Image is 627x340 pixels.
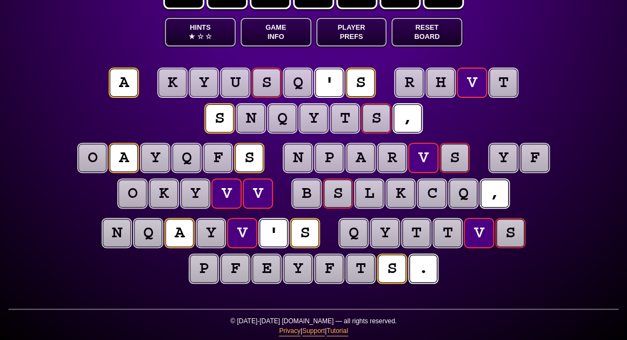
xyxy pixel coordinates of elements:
puzzle-tile: v [212,179,241,208]
a: Tutorial [326,326,348,336]
puzzle-tile: k [158,69,186,97]
puzzle-tile: y [371,219,399,247]
puzzle-tile: o [118,179,146,208]
puzzle-tile: c [418,179,446,208]
puzzle-tile: q [449,179,477,208]
puzzle-tile: q [268,104,296,132]
puzzle-tile: s [362,104,390,132]
puzzle-tile: u [221,69,249,97]
puzzle-tile: q [284,69,312,97]
button: GameInfo [241,18,311,46]
puzzle-tile: ' [259,219,288,247]
puzzle-tile: k [150,179,178,208]
puzzle-tile: . [409,255,437,283]
a: Privacy [279,326,300,336]
puzzle-tile: q [134,219,162,247]
puzzle-tile: v [458,69,486,97]
puzzle-tile: t [331,104,359,132]
button: Hints★ ☆ ☆ [165,18,236,46]
span: ☆ [197,32,203,41]
puzzle-tile: a [346,144,375,172]
puzzle-tile: p [190,255,218,283]
puzzle-tile: y [299,104,328,132]
puzzle-tile: ' [315,69,343,97]
puzzle-tile: , [393,104,422,132]
puzzle-tile: v [409,144,437,172]
puzzle-tile: f [521,144,549,172]
puzzle-tile: p [315,144,343,172]
puzzle-tile: o [78,144,106,172]
a: Support [302,326,325,336]
puzzle-tile: t [402,219,430,247]
puzzle-tile: , [481,179,509,208]
puzzle-tile: l [355,179,383,208]
puzzle-tile: s [441,144,469,172]
span: ☆ [205,32,212,41]
puzzle-tile: t [489,69,517,97]
puzzle-tile: n [103,219,131,247]
puzzle-tile: r [378,144,406,172]
puzzle-tile: y [181,179,209,208]
puzzle-tile: t [433,219,462,247]
puzzle-tile: q [339,219,368,247]
puzzle-tile: f [221,255,249,283]
puzzle-tile: f [204,144,232,172]
puzzle-tile: y [284,255,312,283]
puzzle-tile: y [190,69,218,97]
puzzle-tile: k [386,179,415,208]
puzzle-tile: t [346,255,375,283]
puzzle-tile: y [141,144,169,172]
puzzle-tile: s [252,69,281,97]
button: ResetBoard [391,18,462,46]
puzzle-tile: v [244,179,272,208]
span: ★ [189,32,195,41]
puzzle-tile: y [197,219,225,247]
puzzle-tile: v [228,219,256,247]
puzzle-tile: r [395,69,423,97]
puzzle-tile: h [426,69,455,97]
puzzle-tile: n [284,144,312,172]
puzzle-tile: e [252,255,281,283]
puzzle-tile: b [292,179,321,208]
puzzle-tile: f [315,255,343,283]
button: PlayerPrefs [316,18,387,46]
puzzle-tile: n [237,104,265,132]
puzzle-tile: y [489,144,517,172]
puzzle-tile: v [465,219,493,247]
puzzle-tile: q [172,144,201,172]
puzzle-tile: s [324,179,352,208]
puzzle-tile: s [496,219,524,247]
